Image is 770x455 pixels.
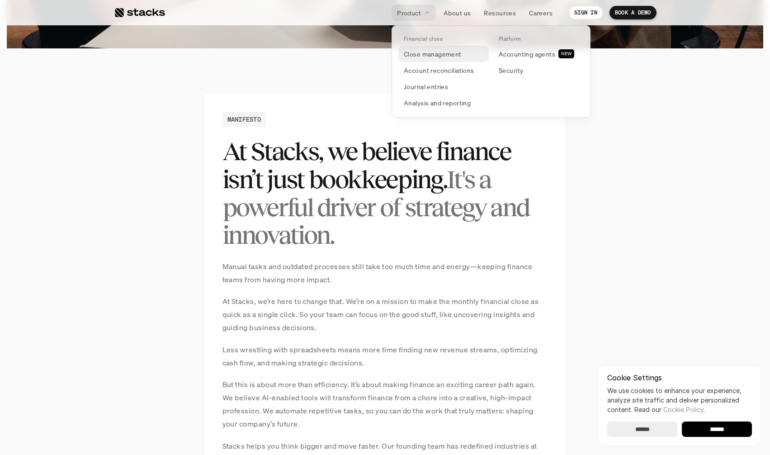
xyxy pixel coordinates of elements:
p: Journal entries [404,82,448,91]
p: Accounting agents [499,49,555,59]
p: About us [444,8,471,18]
a: Cookie Policy [663,406,704,413]
a: SIGN IN [569,6,603,19]
p: Analysis and reporting [404,98,471,108]
p: Less wrestling with spreadsheets means more time finding new revenue streams, optimizing cash flo... [222,343,548,370]
p: At Stacks, we’re here to change that. We’re on a mission to make the monthly financial close as q... [222,295,548,334]
p: Product [397,8,421,18]
h2: NEW [561,51,572,57]
a: Close management [398,46,489,62]
h2: At Stacks, we believe finance isn’t just bookkeeping. [222,137,548,249]
a: About us [438,5,476,21]
p: Platform [499,36,521,42]
a: Careers [524,5,558,21]
a: Resources [478,5,521,21]
a: Account reconciliations [398,62,489,78]
a: BOOK A DEMO [609,6,657,19]
a: Security [493,62,584,78]
p: Financial close [404,36,443,42]
a: Accounting agentsNEW [493,46,584,62]
p: Resources [484,8,516,18]
span: Read our . [634,406,705,413]
p: Account reconciliations [404,66,474,75]
p: Security [499,66,523,75]
p: BOOK A DEMO [615,9,651,16]
p: SIGN IN [574,9,597,16]
p: Careers [529,8,553,18]
p: Cookie Settings [607,374,752,381]
h2: MANIFESTO [227,114,261,124]
p: Manual tasks and outdated processes still take too much time and energy—keeping finance teams fro... [222,260,548,286]
a: Journal entries [398,78,489,95]
p: But this is about more than efficiency. It’s about making finance an exciting career path again. ... [222,378,548,430]
span: It's a powerful driver of strategy and innovation. [222,165,533,249]
p: Close management [404,49,462,59]
a: Analysis and reporting [398,95,489,111]
p: We use cookies to enhance your experience, analyze site traffic and deliver personalized content. [607,386,752,414]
